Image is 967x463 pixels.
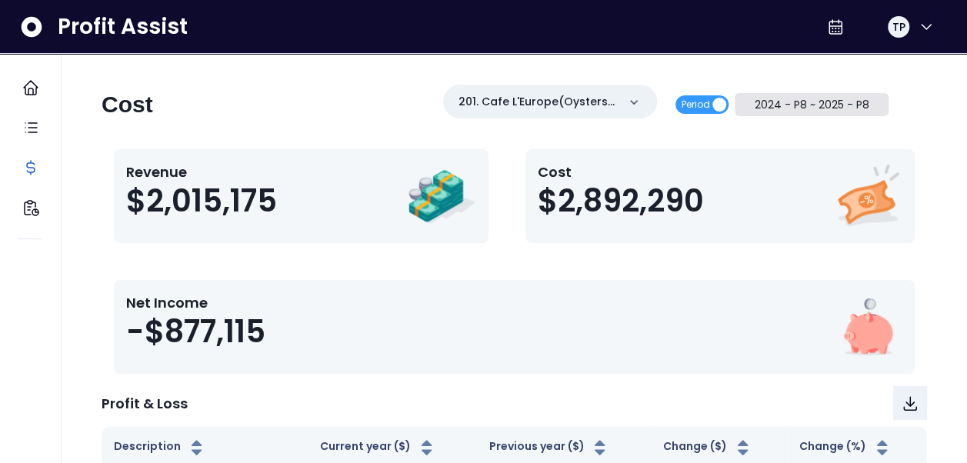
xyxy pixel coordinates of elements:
img: Net Income [833,292,902,361]
p: Net Income [126,292,265,313]
p: Cost [538,162,704,182]
button: Change (%) [799,438,892,457]
p: Profit & Loss [102,393,188,414]
button: Current year ($) [320,438,436,457]
p: 201. Cafe L'Europe(Oysters Rock) [458,94,617,110]
img: Cost [833,162,902,231]
span: Profit Assist [58,13,188,41]
span: $2,892,290 [538,182,704,219]
button: 2024 - P8 ~ 2025 - P8 [735,93,889,116]
span: $2,015,175 [126,182,277,219]
button: Previous year ($) [489,438,609,457]
button: Change ($) [663,438,752,457]
button: Download [893,386,927,420]
span: TP [892,19,905,35]
p: Revenue [126,162,277,182]
img: Revenue [407,162,476,231]
button: Description [114,438,206,457]
span: -$877,115 [126,313,265,350]
span: Period [682,95,710,114]
h2: Cost [102,91,153,118]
